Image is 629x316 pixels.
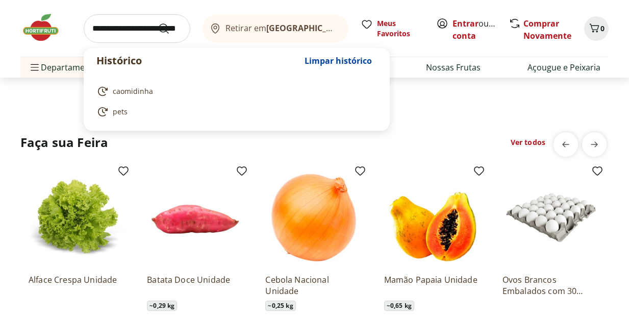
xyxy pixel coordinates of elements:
a: caomidinha [96,85,373,98]
a: pets [96,106,373,118]
button: Submit Search [158,22,182,35]
span: Meus Favoritos [377,18,424,39]
button: Limpar histórico [299,48,377,73]
span: Retirar em [225,23,338,33]
button: next [582,132,607,157]
a: Cebola Nacional Unidade [265,274,362,297]
a: Açougue e Peixaria [527,61,600,74]
span: ~ 0,65 kg [384,301,414,311]
span: ~ 0,29 kg [147,301,177,311]
button: Menu [29,55,41,80]
input: search [84,14,190,43]
img: Batata Doce Unidade [147,169,244,266]
span: Limpar histórico [305,57,372,65]
span: pets [113,107,128,117]
a: Batata Doce Unidade [147,274,244,297]
span: 0 [600,23,605,33]
img: Mamão Papaia Unidade [384,169,481,266]
a: Ovos Brancos Embalados com 30 unidades [502,274,599,297]
a: Meus Favoritos [361,18,424,39]
button: Carrinho [584,16,609,41]
span: caomidinha [113,86,153,96]
img: Hortifruti [20,12,71,43]
h2: Faça sua Feira [20,134,108,151]
a: Ver todos [511,137,545,148]
a: Criar conta [452,18,509,41]
button: previous [553,132,578,157]
a: Nossas Frutas [426,61,481,74]
a: Alface Crespa Unidade [29,274,125,297]
span: ou [452,17,498,42]
span: ~ 0,25 kg [265,301,295,311]
img: Ovos Brancos Embalados com 30 unidades [502,169,599,266]
a: Entrar [452,18,479,29]
b: [GEOGRAPHIC_DATA]/[GEOGRAPHIC_DATA] [266,22,438,34]
img: Alface Crespa Unidade [29,169,125,266]
button: Retirar em[GEOGRAPHIC_DATA]/[GEOGRAPHIC_DATA] [203,14,348,43]
span: Departamentos [29,55,102,80]
a: Mamão Papaia Unidade [384,274,481,297]
img: Cebola Nacional Unidade [265,169,362,266]
a: Comprar Novamente [523,18,571,41]
p: Histórico [96,54,299,68]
